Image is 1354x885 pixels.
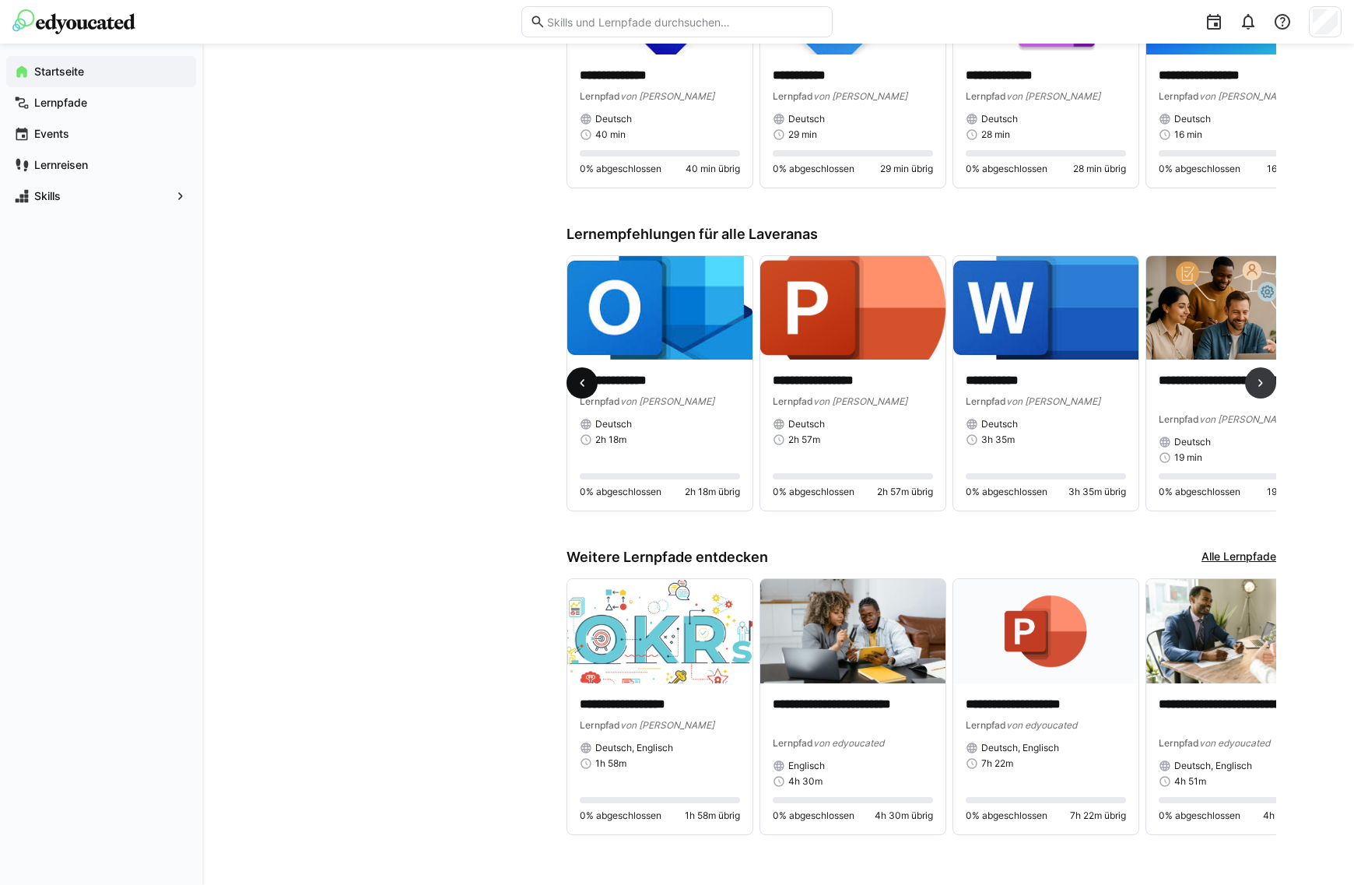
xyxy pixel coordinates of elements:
span: von edyoucated [1006,719,1077,731]
span: von [PERSON_NAME] [1199,413,1293,425]
span: von edyoucated [1199,737,1270,749]
span: 3h 35m übrig [1068,486,1126,498]
span: von edyoucated [813,737,884,749]
span: 0% abgeschlossen [1159,163,1240,175]
span: 0% abgeschlossen [966,809,1047,822]
span: 4h 30m übrig [875,809,933,822]
span: Lernpfad [966,719,1006,731]
h3: Weitere Lernpfade entdecken [567,549,768,566]
span: Lernpfad [580,395,620,407]
span: 40 min [595,128,626,141]
span: Lernpfad [966,395,1006,407]
span: von [PERSON_NAME] [620,395,714,407]
span: Deutsch [595,418,632,430]
span: 19 min übrig [1267,486,1319,498]
img: image [760,256,945,360]
span: Deutsch [1174,436,1211,448]
span: 0% abgeschlossen [773,163,854,175]
span: 29 min übrig [880,163,933,175]
span: Deutsch, Englisch [595,742,673,754]
span: 2h 18m [595,434,626,446]
span: Lernpfad [773,90,813,102]
span: 4h 30m [788,775,823,788]
span: Deutsch [788,113,825,125]
img: image [1146,579,1331,683]
span: Lernpfad [1159,90,1199,102]
span: Deutsch, Englisch [1174,760,1252,772]
span: Deutsch [595,113,632,125]
span: 16 min [1174,128,1202,141]
span: von [PERSON_NAME] [1199,90,1293,102]
h3: Lernempfehlungen für alle Laveranas [567,226,1276,243]
span: 29 min [788,128,817,141]
span: 0% abgeschlossen [580,809,661,822]
span: 0% abgeschlossen [773,486,854,498]
span: Englisch [788,760,825,772]
span: Lernpfad [773,737,813,749]
img: image [953,579,1138,683]
span: Deutsch, Englisch [981,742,1059,754]
span: Deutsch [788,418,825,430]
span: 7h 22m [981,757,1013,770]
span: 0% abgeschlossen [580,486,661,498]
span: Deutsch [981,113,1018,125]
span: Lernpfad [580,719,620,731]
span: Lernpfad [1159,737,1199,749]
span: 2h 57m [788,434,820,446]
span: 40 min übrig [686,163,740,175]
span: 0% abgeschlossen [773,809,854,822]
span: von [PERSON_NAME] [813,395,907,407]
span: 2h 18m übrig [685,486,740,498]
span: Lernpfad [773,395,813,407]
input: Skills und Lernpfade durchsuchen… [545,15,824,29]
span: 7h 22m übrig [1070,809,1126,822]
img: image [953,256,1138,360]
img: image [1146,256,1331,360]
span: 4h 51m übrig [1263,809,1319,822]
span: Lernpfad [1159,413,1199,425]
span: Lernpfad [580,90,620,102]
span: 28 min [981,128,1010,141]
span: von [PERSON_NAME] [1006,90,1100,102]
span: 3h 35m [981,434,1015,446]
a: Alle Lernpfade [1201,549,1276,566]
span: 28 min übrig [1073,163,1126,175]
span: Lernpfad [966,90,1006,102]
img: image [567,256,752,360]
span: 0% abgeschlossen [1159,809,1240,822]
span: 4h 51m [1174,775,1206,788]
span: 0% abgeschlossen [966,486,1047,498]
span: 16 min übrig [1267,163,1319,175]
span: von [PERSON_NAME] [620,719,714,731]
img: image [567,579,752,683]
span: Deutsch [981,418,1018,430]
span: 0% abgeschlossen [580,163,661,175]
span: 1h 58m übrig [685,809,740,822]
img: image [760,579,945,683]
span: von [PERSON_NAME] [813,90,907,102]
span: von [PERSON_NAME] [620,90,714,102]
span: von [PERSON_NAME] [1006,395,1100,407]
span: 1h 58m [595,757,626,770]
span: Deutsch [1174,113,1211,125]
span: 0% abgeschlossen [1159,486,1240,498]
span: 2h 57m übrig [877,486,933,498]
span: 0% abgeschlossen [966,163,1047,175]
span: 19 min [1174,451,1202,464]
